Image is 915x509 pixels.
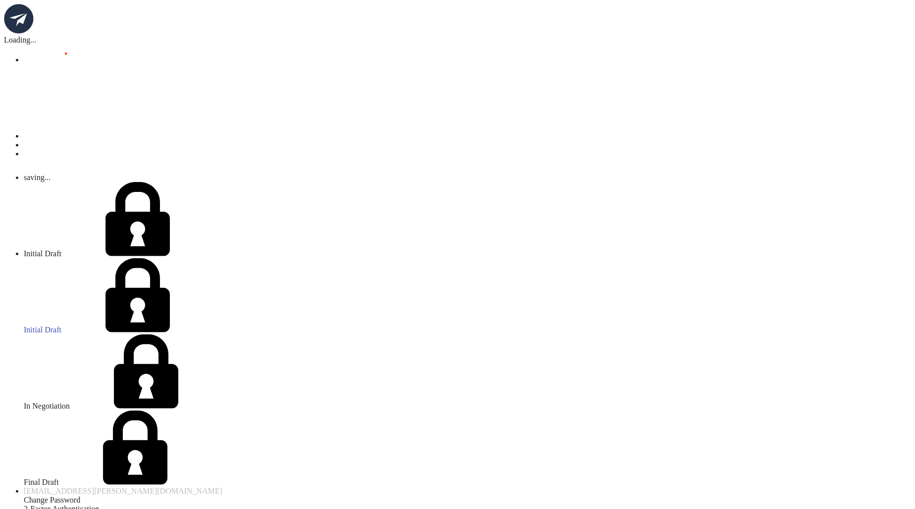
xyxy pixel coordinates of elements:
div: Loading... [4,36,911,45]
div: Change Password [24,496,911,505]
span: In Negotiation [24,402,70,410]
span: Final Draft [24,478,59,486]
span: Initial Draft [24,249,61,258]
img: logo.png [4,4,34,34]
span: saving... [24,173,51,182]
span: Initial Draft [24,325,61,334]
md-select: status: Initial Draft [24,182,911,487]
span: [EMAIL_ADDRESS][PERSON_NAME][DOMAIN_NAME] [24,487,222,495]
